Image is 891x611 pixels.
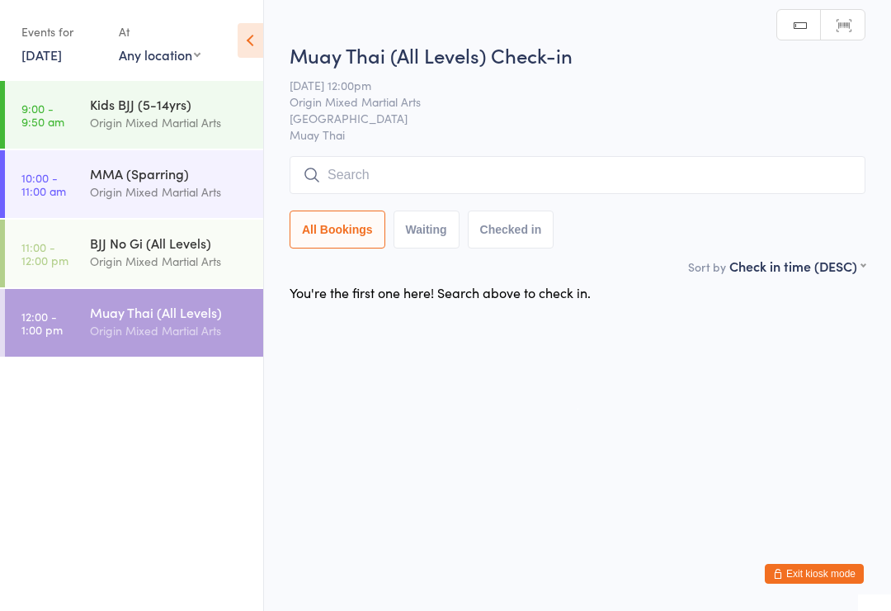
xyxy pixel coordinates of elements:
[290,283,591,301] div: You're the first one here! Search above to check in.
[290,156,865,194] input: Search
[290,211,385,249] button: All Bookings
[90,234,249,252] div: BJJ No Gi (All Levels)
[119,45,200,64] div: Any location
[5,150,263,218] a: 10:00 -11:00 amMMA (Sparring)Origin Mixed Martial Arts
[729,257,865,275] div: Check in time (DESC)
[90,182,249,201] div: Origin Mixed Martial Arts
[5,289,263,357] a: 12:00 -1:00 pmMuay Thai (All Levels)Origin Mixed Martial Arts
[290,77,840,93] span: [DATE] 12:00pm
[765,564,864,584] button: Exit kiosk mode
[21,18,102,45] div: Events for
[468,211,554,249] button: Checked in
[90,321,249,340] div: Origin Mixed Martial Arts
[21,310,63,336] time: 12:00 - 1:00 pm
[394,211,460,249] button: Waiting
[5,220,263,287] a: 11:00 -12:00 pmBJJ No Gi (All Levels)Origin Mixed Martial Arts
[290,110,840,126] span: [GEOGRAPHIC_DATA]
[688,258,726,275] label: Sort by
[290,41,865,69] h2: Muay Thai (All Levels) Check-in
[290,126,865,143] span: Muay Thai
[21,45,62,64] a: [DATE]
[90,303,249,321] div: Muay Thai (All Levels)
[21,171,66,197] time: 10:00 - 11:00 am
[21,102,64,128] time: 9:00 - 9:50 am
[90,252,249,271] div: Origin Mixed Martial Arts
[21,240,68,267] time: 11:00 - 12:00 pm
[290,93,840,110] span: Origin Mixed Martial Arts
[90,164,249,182] div: MMA (Sparring)
[5,81,263,149] a: 9:00 -9:50 amKids BJJ (5-14yrs)Origin Mixed Martial Arts
[90,113,249,132] div: Origin Mixed Martial Arts
[90,95,249,113] div: Kids BJJ (5-14yrs)
[119,18,200,45] div: At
